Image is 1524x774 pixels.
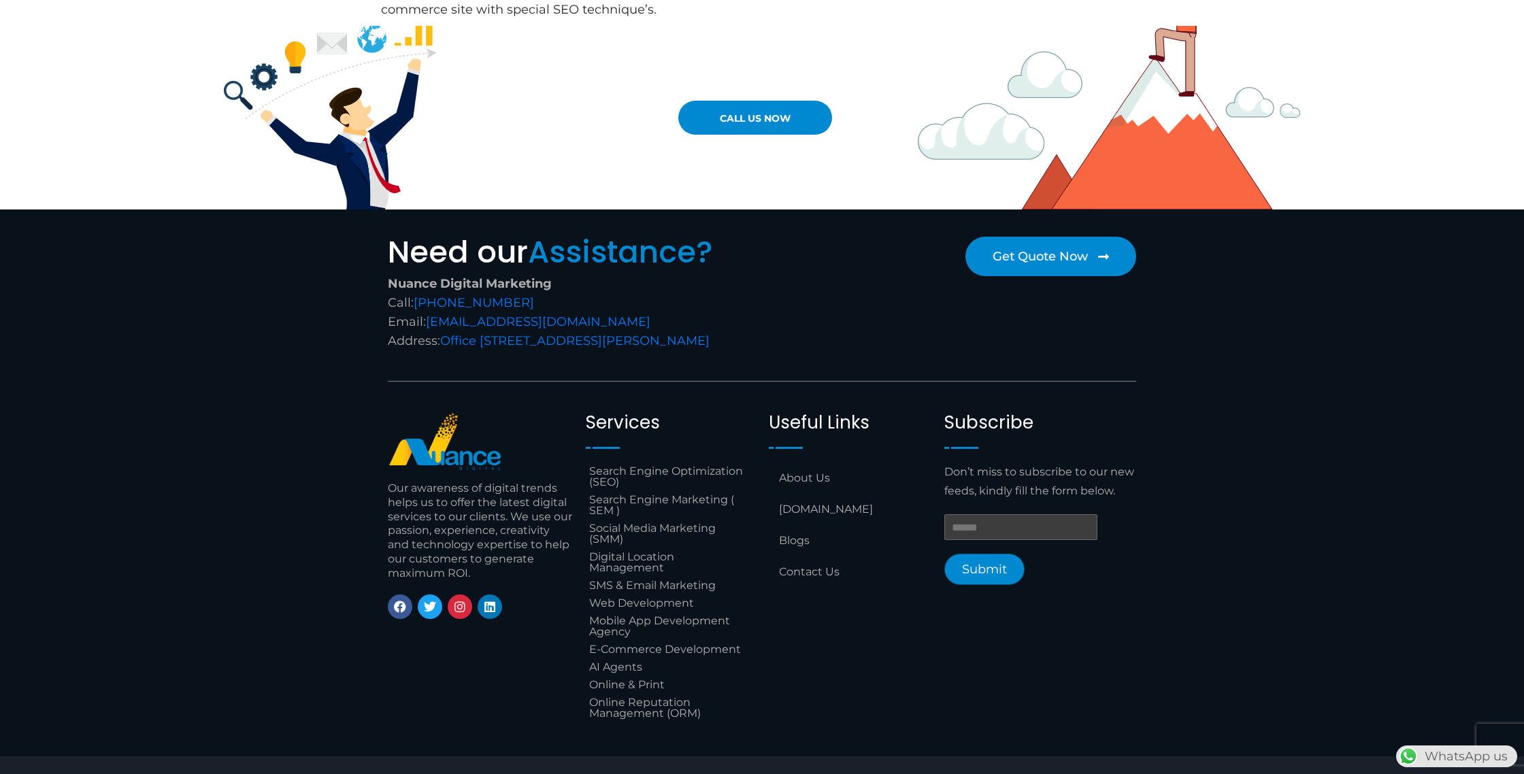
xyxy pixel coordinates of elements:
button: Submit [944,554,1025,585]
div: Call: Email: Address: [388,274,755,350]
a: Online & Print [586,676,755,694]
a: About Us [769,462,931,494]
h2: Subscribe [944,412,1136,433]
a: Office [STREET_ADDRESS][PERSON_NAME] [440,333,710,348]
a: [PHONE_NUMBER] [414,295,534,310]
a: Contact Us [769,556,931,588]
a: Blogs [769,525,931,556]
strong: Nuance Digital Marketing [388,276,552,291]
h2: Useful Links [769,412,931,433]
a: Online Reputation Management (ORM) [586,694,755,722]
span: Get Quote Now [993,250,1088,263]
span: Assistance? [528,231,713,273]
a: Search Engine Optimization (SEO) [586,462,755,491]
p: Our awareness of digital trends helps us to offer the latest digital services to our clients. We ... [388,482,572,581]
a: Call Us Now [678,101,832,135]
a: Get Quote Now [965,237,1136,276]
img: WhatsApp [1397,745,1419,767]
h2: Services [586,412,755,433]
a: [DOMAIN_NAME] [769,494,931,525]
a: Web Development [586,594,755,612]
a: SMS & Email Marketing [586,577,755,594]
div: WhatsApp us [1396,745,1517,767]
a: Social Media Marketing (SMM) [586,520,755,548]
a: AI Agents [586,658,755,676]
a: E-Commerce Development [586,641,755,658]
a: [EMAIL_ADDRESS][DOMAIN_NAME] [426,314,650,329]
p: Don’t miss to subscribe to our new feeds, kindly fill the form below. [944,462,1136,501]
h2: Need our [388,237,755,267]
a: Digital Location Management [586,548,755,577]
a: Mobile App Development Agency [586,612,755,641]
a: Search Engine Marketing ( SEM ) [586,491,755,520]
a: WhatsAppWhatsApp us [1396,749,1517,764]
